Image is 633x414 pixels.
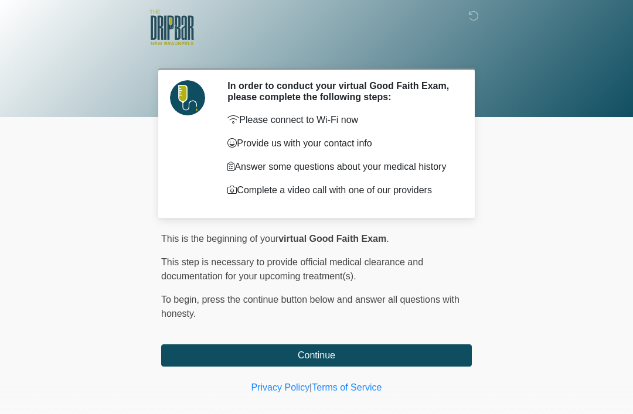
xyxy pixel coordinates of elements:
img: Agent Avatar [170,80,205,115]
a: Privacy Policy [251,382,310,392]
span: To begin, [161,295,202,304]
h2: In order to conduct your virtual Good Faith Exam, please complete the following steps: [227,80,454,102]
p: Please connect to Wi-Fi now [227,113,454,127]
a: Terms of Service [312,382,382,392]
span: . [386,234,389,244]
span: press the continue button below and answer all questions with honesty. [161,295,460,319]
p: Complete a video call with one of our providers [227,183,454,197]
img: The DRIPBaR - New Braunfels Logo [149,9,194,47]
a: | [309,382,312,392]
span: This is the beginning of your [161,234,278,244]
button: Continue [161,344,472,367]
p: Provide us with your contact info [227,136,454,150]
span: This step is necessary to provide official medical clearance and documentation for your upcoming ... [161,257,423,281]
strong: virtual Good Faith Exam [278,234,386,244]
p: Answer some questions about your medical history [227,160,454,174]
